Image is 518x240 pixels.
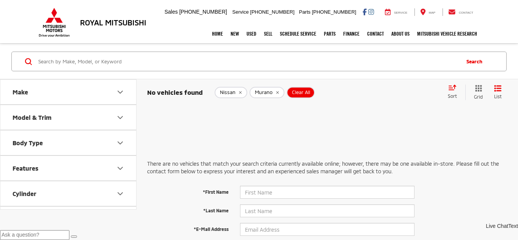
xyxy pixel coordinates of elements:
div: Make [116,88,125,97]
button: remove Murano [250,87,284,98]
span: No vehicles found [147,88,203,96]
a: Mitsubishi Vehicle Research [413,24,481,43]
button: Send [71,235,77,238]
span: Murano [255,89,273,96]
a: Used [243,24,260,43]
a: Service [379,8,413,16]
div: Features [13,165,38,172]
a: Contact [363,24,388,43]
button: Search [459,52,493,71]
span: Contact [459,11,473,14]
span: Sort [448,93,457,99]
button: Clear All [287,87,315,98]
span: Nissan [220,89,235,96]
input: First Name [240,186,414,199]
span: Grid [474,94,483,100]
a: Finance [339,24,363,43]
label: *Last Name [141,204,234,214]
a: Contact [443,8,479,16]
input: Last Name [240,204,414,217]
span: Live Chat [486,223,508,229]
span: Clear All [292,89,310,96]
div: Body Type [116,138,125,147]
div: Body Type [13,139,43,146]
h3: Royal Mitsubishi [80,18,146,27]
span: [PHONE_NUMBER] [179,9,227,15]
button: CylinderCylinder [0,181,137,206]
a: About Us [388,24,413,43]
a: Home [208,24,227,43]
button: Select sort value [444,85,465,100]
img: Mitsubishi [37,8,71,37]
span: Map [429,11,435,14]
input: Email Address [240,223,414,236]
button: Grid View [465,85,488,100]
button: FeaturesFeatures [0,156,137,180]
a: Sell [260,24,276,43]
div: Cylinder [13,190,36,197]
div: Cylinder [116,189,125,198]
a: Live Chat [486,223,508,230]
div: Features [116,164,125,173]
span: Service [394,11,407,14]
button: MakeMake [0,80,137,104]
a: Schedule Service: Opens in a new tab [276,24,320,43]
a: Text [508,223,518,230]
span: List [494,93,502,100]
span: Sales [165,9,178,15]
a: New [227,24,243,43]
a: Instagram: Click to visit our Instagram page [368,9,374,15]
span: Parts [299,9,310,15]
div: Make [13,88,28,96]
button: Body TypeBody Type [0,130,137,155]
button: List View [488,85,507,100]
a: Map [414,8,441,16]
label: *E-Mail Address [141,223,234,232]
span: Service [232,9,249,15]
a: Parts: Opens in a new tab [320,24,339,43]
p: There are no vehicles that match your search criteria currently available online; however, there ... [147,160,507,175]
button: Model & TrimModel & Trim [0,105,137,130]
input: Search by Make, Model, or Keyword [38,52,459,71]
label: *First Name [141,186,234,195]
span: [PHONE_NUMBER] [250,9,295,15]
span: Text [508,223,518,229]
button: remove Nissan [215,87,247,98]
div: Model & Trim [116,113,125,122]
button: Engine Size [0,207,137,231]
a: Facebook: Click to visit our Facebook page [363,9,367,15]
span: [PHONE_NUMBER] [312,9,356,15]
div: Model & Trim [13,114,52,121]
